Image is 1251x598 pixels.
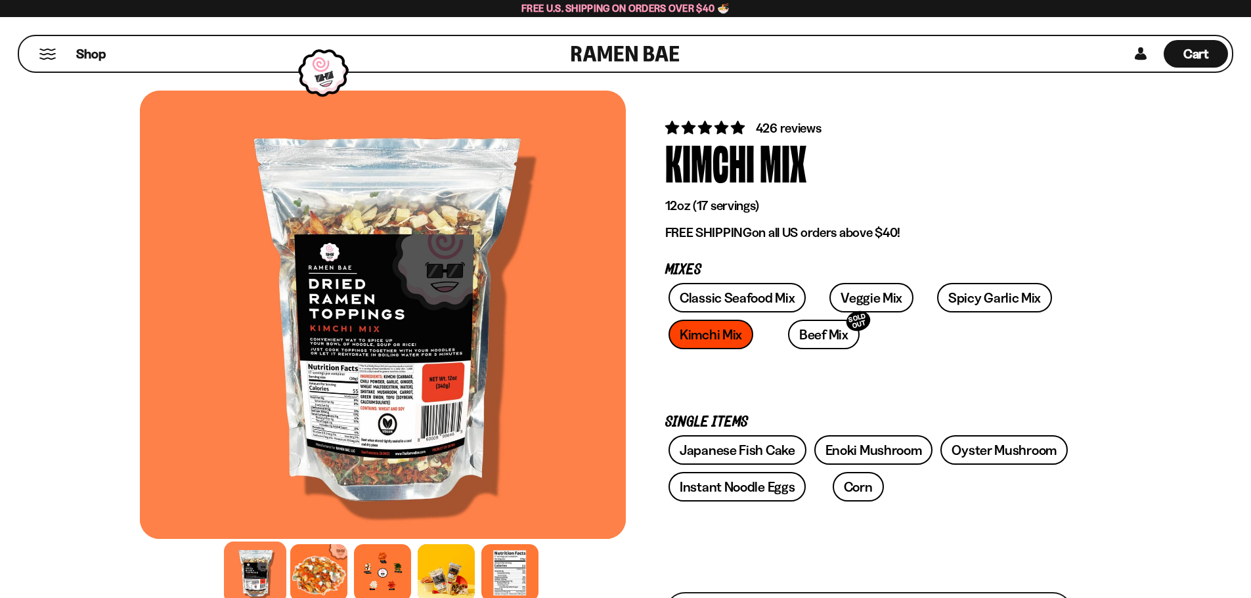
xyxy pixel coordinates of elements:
[669,283,806,312] a: Classic Seafood Mix
[669,435,806,465] a: Japanese Fish Cake
[760,137,806,186] div: Mix
[665,224,1072,241] p: on all US orders above $40!
[76,45,106,63] span: Shop
[844,309,873,334] div: SOLD OUT
[39,49,56,60] button: Mobile Menu Trigger
[665,224,752,240] strong: FREE SHIPPING
[940,435,1068,465] a: Oyster Mushroom
[756,120,822,136] span: 426 reviews
[521,2,730,14] span: Free U.S. Shipping on Orders over $40 🍜
[665,264,1072,276] p: Mixes
[665,416,1072,429] p: Single Items
[1164,36,1228,72] a: Cart
[788,320,860,349] a: Beef MixSOLD OUT
[665,137,755,186] div: Kimchi
[669,472,806,502] a: Instant Noodle Eggs
[829,283,913,312] a: Veggie Mix
[76,40,106,68] a: Shop
[665,198,1072,214] p: 12oz (17 servings)
[937,283,1052,312] a: Spicy Garlic Mix
[814,435,933,465] a: Enoki Mushroom
[1183,46,1209,62] span: Cart
[833,472,884,502] a: Corn
[665,119,747,136] span: 4.76 stars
